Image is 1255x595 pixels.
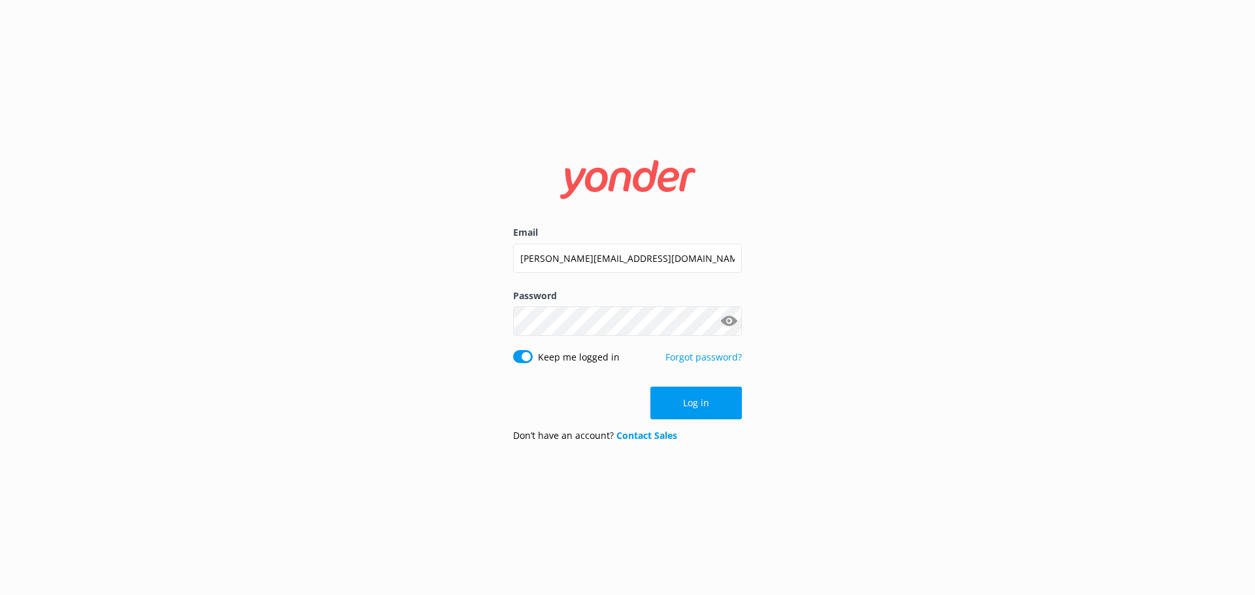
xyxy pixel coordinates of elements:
[513,289,742,303] label: Password
[665,351,742,363] a: Forgot password?
[513,244,742,273] input: user@emailaddress.com
[513,428,677,443] p: Don’t have an account?
[650,387,742,419] button: Log in
[538,350,620,364] label: Keep me logged in
[716,308,742,334] button: Show password
[616,429,677,442] a: Contact Sales
[513,225,742,240] label: Email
